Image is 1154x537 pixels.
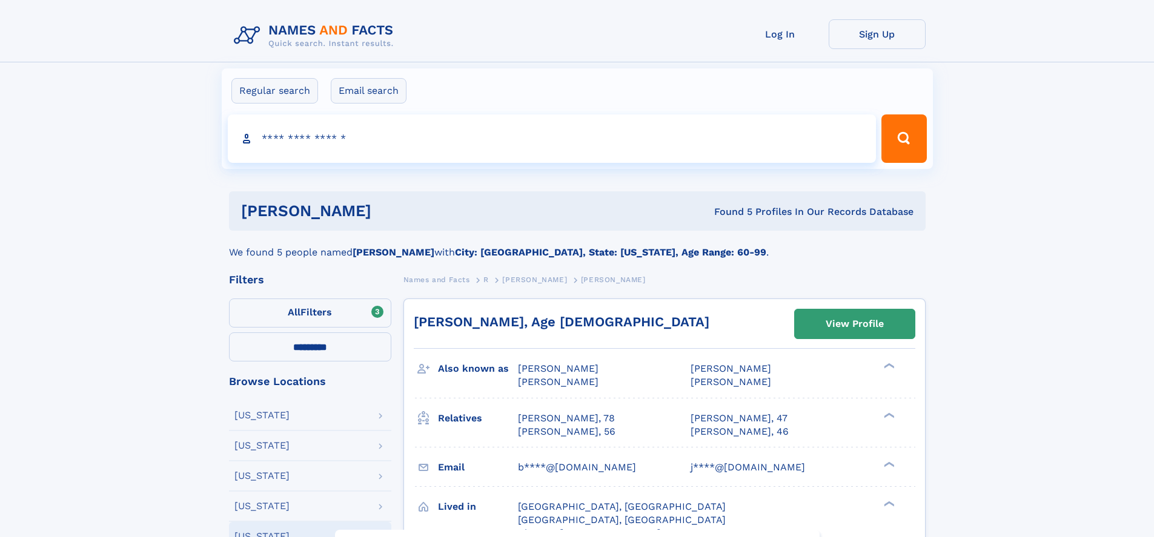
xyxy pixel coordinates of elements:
[438,358,518,379] h3: Also known as
[438,496,518,517] h3: Lived in
[231,78,318,104] label: Regular search
[353,246,434,258] b: [PERSON_NAME]
[403,272,470,287] a: Names and Facts
[691,425,789,438] a: [PERSON_NAME], 46
[229,376,391,387] div: Browse Locations
[234,471,290,481] div: [US_STATE]
[518,363,599,374] span: [PERSON_NAME]
[518,412,615,425] a: [PERSON_NAME], 78
[881,460,895,468] div: ❯
[483,272,489,287] a: R
[502,275,567,284] span: [PERSON_NAME]
[331,78,406,104] label: Email search
[438,408,518,429] h3: Relatives
[483,275,489,284] span: R
[234,410,290,420] div: [US_STATE]
[241,203,543,219] h1: [PERSON_NAME]
[502,272,567,287] a: [PERSON_NAME]
[228,114,877,163] input: search input
[518,376,599,387] span: [PERSON_NAME]
[691,363,771,374] span: [PERSON_NAME]
[881,362,895,370] div: ❯
[518,425,615,438] a: [PERSON_NAME], 56
[229,274,391,285] div: Filters
[829,19,926,49] a: Sign Up
[881,114,926,163] button: Search Button
[732,19,829,49] a: Log In
[826,310,884,338] div: View Profile
[438,457,518,478] h3: Email
[229,19,403,52] img: Logo Names and Facts
[795,309,915,338] a: View Profile
[229,231,926,260] div: We found 5 people named with .
[234,501,290,511] div: [US_STATE]
[581,275,646,284] span: [PERSON_NAME]
[518,501,726,512] span: [GEOGRAPHIC_DATA], [GEOGRAPHIC_DATA]
[543,205,914,219] div: Found 5 Profiles In Our Records Database
[518,514,726,525] span: [GEOGRAPHIC_DATA], [GEOGRAPHIC_DATA]
[691,376,771,387] span: [PERSON_NAME]
[288,306,300,318] span: All
[414,314,709,329] a: [PERSON_NAME], Age [DEMOGRAPHIC_DATA]
[234,441,290,450] div: [US_STATE]
[691,412,788,425] a: [PERSON_NAME], 47
[455,246,766,258] b: City: [GEOGRAPHIC_DATA], State: [US_STATE], Age Range: 60-99
[881,411,895,419] div: ❯
[881,499,895,507] div: ❯
[229,298,391,328] label: Filters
